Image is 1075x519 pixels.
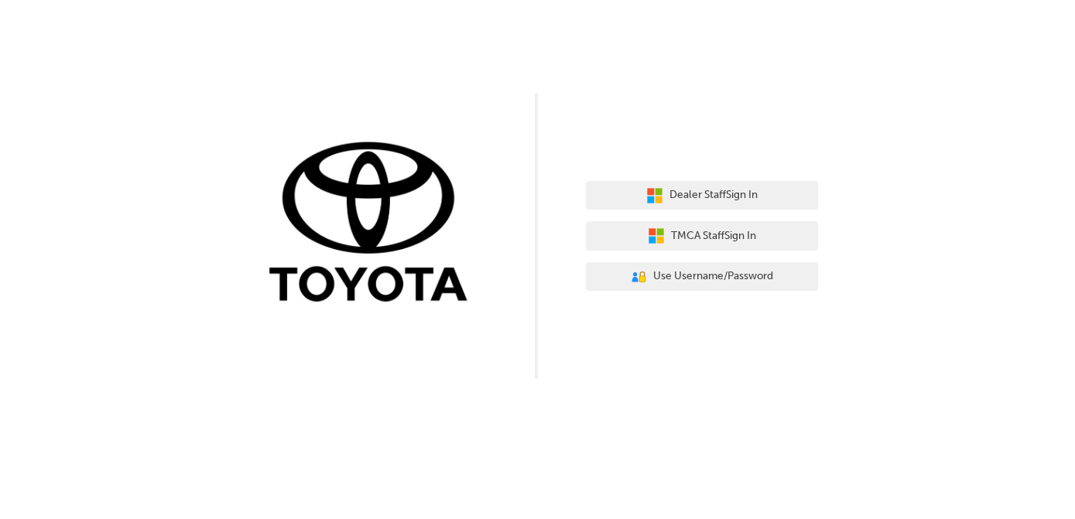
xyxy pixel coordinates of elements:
span: Use Username/Password [653,268,773,285]
button: Use Username/Password [586,262,818,292]
span: Dealer Staff Sign In [669,186,758,204]
span: TMCA Staff Sign In [671,227,756,245]
img: Trak [258,138,490,309]
button: TMCA StaffSign In [586,221,818,251]
button: Dealer StaffSign In [586,181,818,210]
